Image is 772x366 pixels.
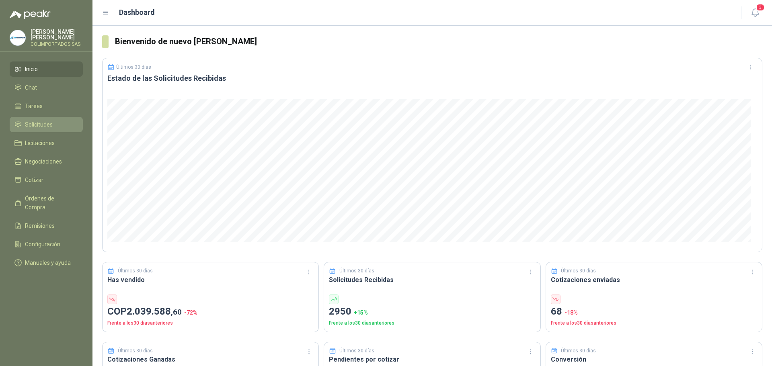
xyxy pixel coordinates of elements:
p: Últimos 30 días [116,64,151,70]
h3: Has vendido [107,275,314,285]
a: Tareas [10,98,83,114]
span: Cotizar [25,176,43,184]
span: Órdenes de Compra [25,194,75,212]
a: Negociaciones [10,154,83,169]
span: 2.039.588 [127,306,182,317]
span: Configuración [25,240,60,249]
p: Frente a los 30 días anteriores [329,319,535,327]
span: Manuales y ayuda [25,258,71,267]
span: -18 % [565,309,578,316]
p: Últimos 30 días [118,267,153,275]
h3: Solicitudes Recibidas [329,275,535,285]
p: 2950 [329,304,535,319]
span: Chat [25,83,37,92]
span: + 15 % [354,309,368,316]
a: Órdenes de Compra [10,191,83,215]
h3: Estado de las Solicitudes Recibidas [107,74,757,83]
a: Licitaciones [10,135,83,151]
span: Negociaciones [25,157,62,166]
span: Solicitudes [25,120,53,129]
img: Logo peakr [10,10,51,19]
h3: Cotizaciones enviadas [551,275,757,285]
span: ,60 [171,307,182,317]
span: Licitaciones [25,139,55,147]
h1: Dashboard [119,7,155,18]
p: Últimos 30 días [561,347,596,355]
a: Chat [10,80,83,95]
a: Inicio [10,61,83,77]
span: Inicio [25,65,38,74]
p: Últimos 30 días [118,347,153,355]
p: 68 [551,304,757,319]
p: Últimos 30 días [561,267,596,275]
span: -72 % [184,309,197,316]
p: COLIMPORTADOS SAS [31,42,83,47]
h3: Cotizaciones Ganadas [107,354,314,364]
a: Solicitudes [10,117,83,132]
p: Últimos 30 días [339,267,374,275]
button: 3 [748,6,762,20]
a: Manuales y ayuda [10,255,83,270]
h3: Conversión [551,354,757,364]
img: Company Logo [10,30,25,45]
p: Frente a los 30 días anteriores [107,319,314,327]
a: Cotizar [10,172,83,188]
span: Tareas [25,102,43,110]
p: [PERSON_NAME] [PERSON_NAME] [31,29,83,40]
p: Frente a los 30 días anteriores [551,319,757,327]
p: Últimos 30 días [339,347,374,355]
span: Remisiones [25,221,55,230]
h3: Pendientes por cotizar [329,354,535,364]
p: COP [107,304,314,319]
a: Configuración [10,237,83,252]
h3: Bienvenido de nuevo [PERSON_NAME] [115,35,762,48]
span: 3 [756,4,765,11]
a: Remisiones [10,218,83,233]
